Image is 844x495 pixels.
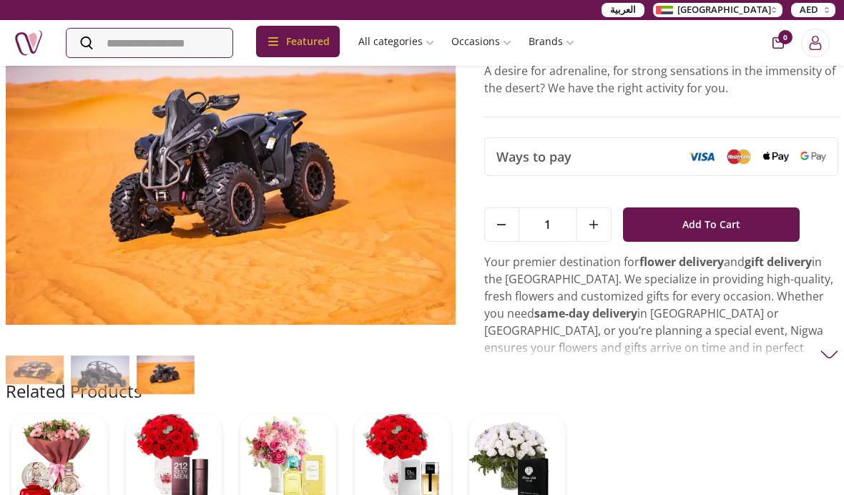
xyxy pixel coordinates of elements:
span: AED [800,3,818,17]
img: Nigwa-uae-gifts [14,29,43,57]
img: Visa [689,152,715,162]
img: Mastercard [726,149,752,164]
img: Arabic_dztd3n.png [656,6,673,14]
p: A desire for adrenaline, for strong sensations in the immensity of the desert? We have the right ... [484,62,838,97]
img: Quad & Buggy [137,356,195,394]
img: Google Pay [800,152,826,162]
strong: flower delivery [639,254,724,270]
input: Search [67,29,232,57]
button: Login [801,29,830,57]
span: 0 [778,30,793,44]
span: 1 [519,208,576,241]
span: Ways to pay [496,147,571,167]
span: [GEOGRAPHIC_DATA] [677,3,771,17]
span: العربية [610,3,636,17]
button: AED [791,3,835,17]
a: Occasions [443,29,520,54]
img: Quad & Buggy [6,2,456,347]
img: Apple Pay [763,152,789,162]
a: Brands [520,29,583,54]
img: arrow [820,345,838,363]
p: Your premier destination for and in the [GEOGRAPHIC_DATA]. We specialize in providing high-qualit... [484,253,838,442]
img: Quad & Buggy [6,356,64,385]
strong: same-day delivery [534,305,637,321]
button: cart-button [772,37,784,49]
button: [GEOGRAPHIC_DATA] [653,3,782,17]
a: All categories [350,29,443,54]
button: Add To Cart [623,207,800,242]
div: Featured [256,26,340,57]
strong: gift delivery [745,254,812,270]
img: Quad & Buggy [71,356,129,394]
span: Add To Cart [682,212,740,237]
